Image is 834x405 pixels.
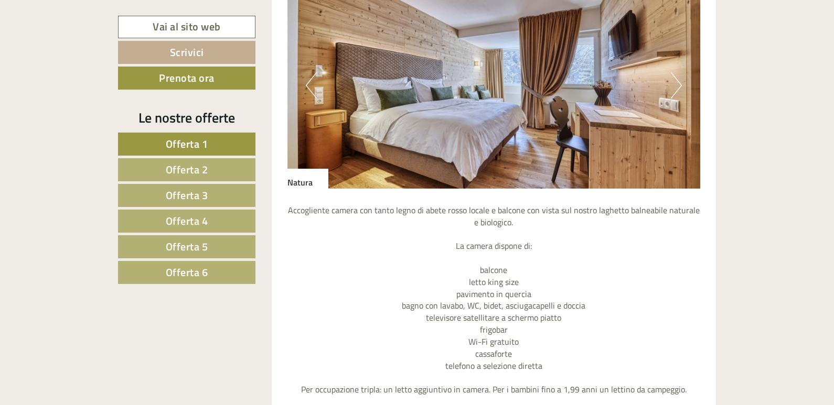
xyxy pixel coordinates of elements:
[166,136,208,152] span: Offerta 1
[118,108,255,127] div: Le nostre offerte
[671,72,682,98] button: Next
[118,67,255,90] a: Prenota ora
[166,187,208,203] span: Offerta 3
[306,72,317,98] button: Previous
[166,238,208,255] span: Offerta 5
[118,16,255,38] a: Vai al sito web
[287,169,328,189] div: Natura
[166,264,208,280] span: Offerta 6
[166,161,208,178] span: Offerta 2
[166,213,208,229] span: Offerta 4
[118,41,255,64] a: Scrivici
